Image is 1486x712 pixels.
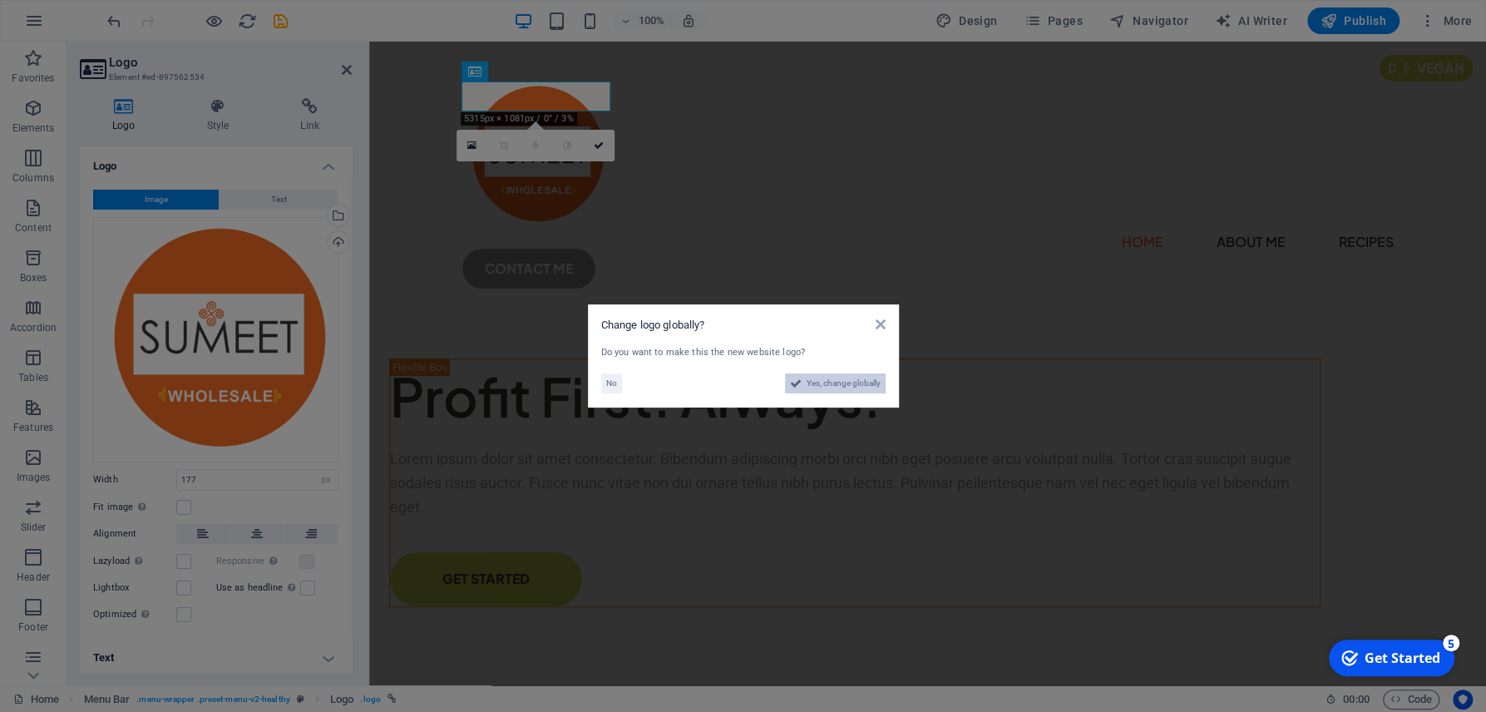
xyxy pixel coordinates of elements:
[601,373,622,393] button: No
[785,373,886,393] button: Yes, change globally
[9,7,135,43] div: Get Started 5 items remaining, 0% complete
[123,2,140,18] div: 5
[45,16,121,34] div: Get Started
[606,373,617,393] span: No
[807,373,881,393] span: Yes, change globally
[601,319,705,331] span: Change logo globally?
[601,346,886,360] div: Do you want to make this the new website logo?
